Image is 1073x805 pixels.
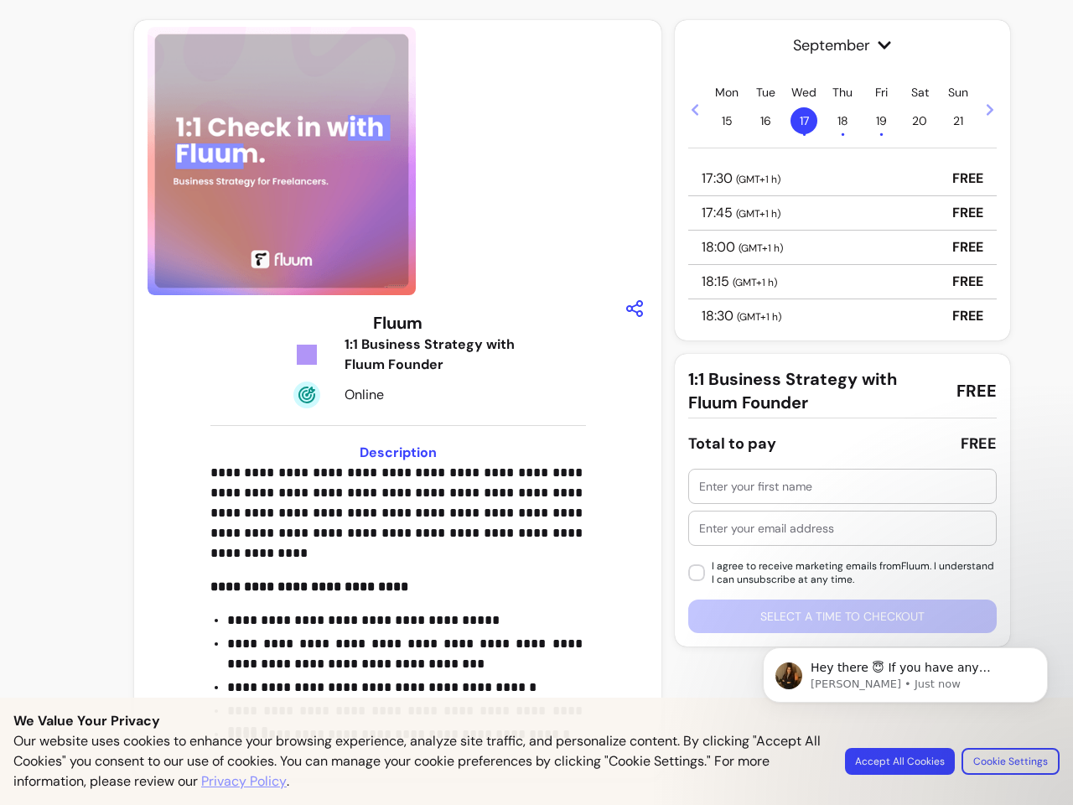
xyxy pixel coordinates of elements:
p: Wed [791,84,816,101]
span: • [841,126,845,143]
span: 1:1 Business Strategy with Fluum Founder [688,367,943,414]
span: 17 [790,107,817,134]
span: ( GMT+1 h ) [737,310,781,324]
span: 20 [906,107,933,134]
p: FREE [952,169,983,189]
img: https://d3pz9znudhj10h.cloudfront.net/fc0c3500-c026-4de5-932d-197641d01e37 [148,27,416,295]
iframe: Intercom notifications message [738,612,1073,797]
span: ( GMT+1 h ) [736,173,780,186]
span: ( GMT+1 h ) [736,207,780,221]
p: FREE [952,237,983,257]
h3: Description [210,443,586,463]
p: Thu [832,84,853,101]
p: Tue [756,84,775,101]
span: FREE [956,379,997,402]
div: FREE [961,432,997,455]
div: 1:1 Business Strategy with Fluum Founder [345,335,520,375]
div: Total to pay [688,432,776,455]
p: 17:45 [702,203,780,223]
p: FREE [952,306,983,326]
h3: Fluum [373,311,422,335]
p: FREE [952,272,983,292]
span: 15 [713,107,740,134]
span: September [688,34,997,57]
div: Online [345,385,520,405]
p: Sun [948,84,968,101]
span: 16 [752,107,779,134]
span: ( GMT+1 h ) [733,276,777,289]
span: ( GMT+1 h ) [739,241,783,255]
span: • [802,126,806,143]
p: Sat [911,84,929,101]
input: Enter your email address [699,520,986,537]
input: Enter your first name [699,478,986,495]
p: 18:15 [702,272,777,292]
span: 18 [829,107,856,134]
img: Tickets Icon [293,341,320,368]
a: Privacy Policy [201,771,287,792]
p: Our website uses cookies to enhance your browsing experience, analyze site traffic, and personali... [13,731,825,792]
p: We Value Your Privacy [13,711,1060,731]
p: Mon [715,84,739,101]
span: 21 [945,107,972,134]
p: 18:30 [702,306,781,326]
p: 18:00 [702,237,783,257]
p: Fri [875,84,888,101]
span: • [879,126,884,143]
span: 19 [868,107,894,134]
p: FREE [952,203,983,223]
p: 17:30 [702,169,780,189]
